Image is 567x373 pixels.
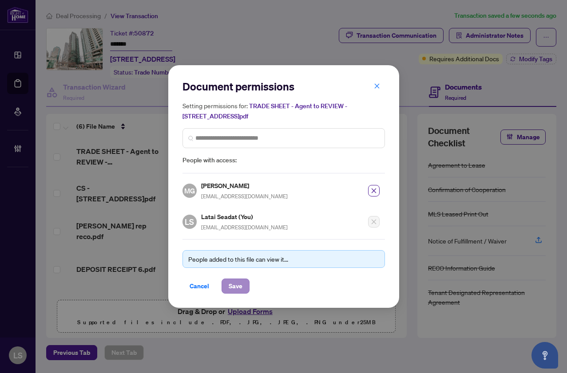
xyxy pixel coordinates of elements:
[182,79,385,94] h2: Document permissions
[229,279,242,293] span: Save
[374,83,380,89] span: close
[201,181,288,191] h5: [PERSON_NAME]
[201,193,288,200] span: [EMAIL_ADDRESS][DOMAIN_NAME]
[182,101,385,121] h5: Setting permissions for:
[184,185,195,196] span: MG
[188,254,379,264] div: People added to this file can view it...
[371,188,377,194] span: close
[201,224,288,231] span: [EMAIL_ADDRESS][DOMAIN_NAME]
[201,212,288,222] h5: Latai Seadat (You)
[531,342,558,369] button: Open asap
[188,136,194,141] img: search_icon
[222,279,250,294] button: Save
[190,279,209,293] span: Cancel
[185,216,194,228] span: LS
[182,102,347,120] span: TRADE SHEET - Agent to REVIEW - [STREET_ADDRESS]pdf
[182,279,216,294] button: Cancel
[182,155,385,165] span: People with access:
